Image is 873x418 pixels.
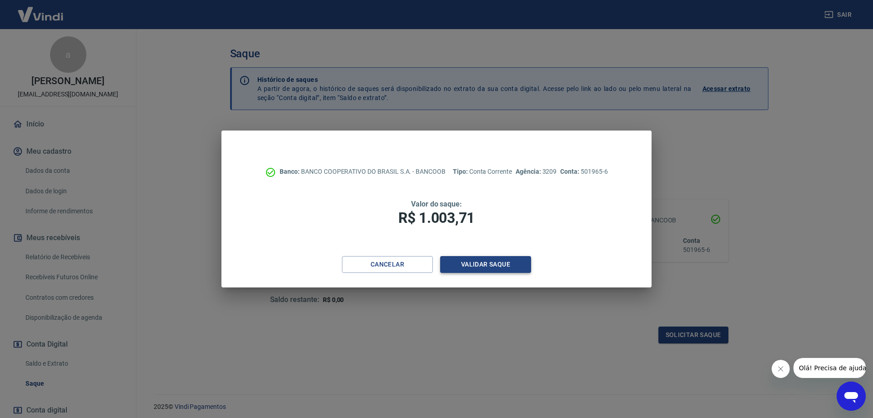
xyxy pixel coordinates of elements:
p: Conta Corrente [453,167,512,176]
p: 501965-6 [560,167,607,176]
span: Olá! Precisa de ajuda? [5,6,76,14]
p: 3209 [516,167,557,176]
span: R$ 1.003,71 [398,209,475,227]
iframe: Mensagem da empresa [793,358,866,378]
span: Agência: [516,168,542,175]
iframe: Botão para abrir a janela de mensagens [837,382,866,411]
iframe: Fechar mensagem [772,360,790,378]
span: Banco: [280,168,301,175]
span: Conta: [560,168,581,175]
button: Validar saque [440,256,531,273]
span: Tipo: [453,168,469,175]
span: Valor do saque: [411,200,462,208]
p: BANCO COOPERATIVO DO BRASIL S.A. - BANCOOB [280,167,446,176]
button: Cancelar [342,256,433,273]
